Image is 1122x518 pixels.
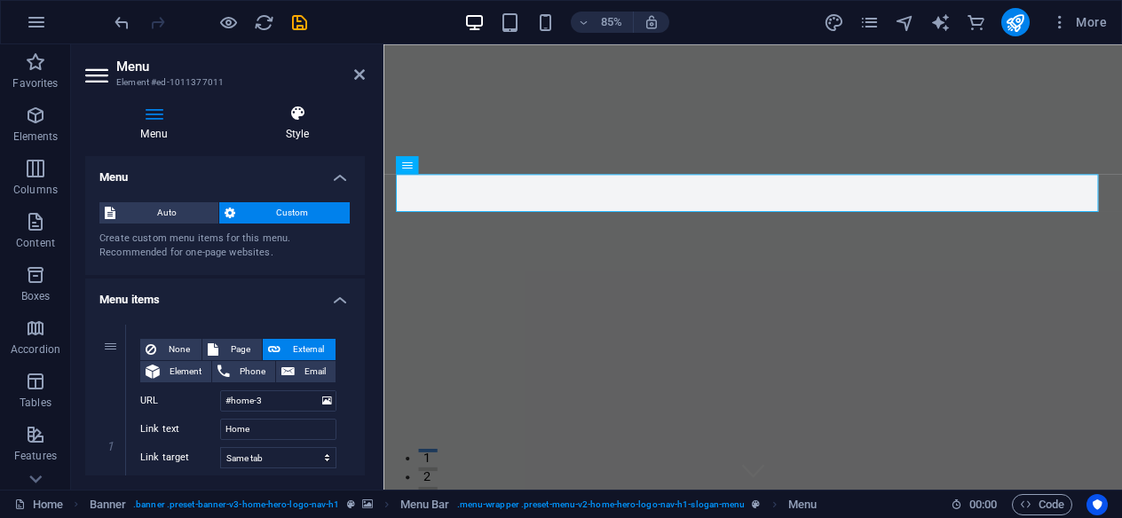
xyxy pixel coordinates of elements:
h2: Menu [116,59,365,75]
button: None [140,339,201,360]
label: Link target [140,447,220,468]
button: Custom [219,202,351,224]
p: Elements [13,129,59,144]
p: Accordion [11,342,60,357]
span: Click to select. Double-click to edit [400,494,450,515]
span: Click to select. Double-click to edit [788,494,817,515]
button: text_generator [930,12,952,33]
button: pages [859,12,881,33]
button: More [1044,8,1114,36]
button: 85% [571,12,634,33]
button: design [824,12,845,33]
div: Create custom menu items for this menu. Recommended for one-page websites. [99,232,351,261]
span: Email [300,361,330,382]
span: : [982,498,984,511]
span: Auto [121,202,213,224]
button: reload [253,12,274,33]
button: Page [202,339,262,360]
i: Publish [1005,12,1025,33]
em: 1 [98,439,123,453]
h4: Menu items [85,279,365,310]
i: On resize automatically adjust zoom level to fit chosen device. [644,14,660,30]
p: Favorites [12,76,58,90]
h6: Session time [951,494,998,515]
i: This element is a customizable preset [752,499,760,509]
i: Pages (Ctrl+Alt+S) [859,12,880,33]
span: Code [1020,494,1064,515]
i: This element is a customizable preset [347,499,355,509]
span: Page [224,339,257,360]
i: This element contains a background [362,499,373,509]
button: save [288,12,310,33]
button: navigator [895,12,916,33]
input: Link text... [220,419,336,440]
button: Click here to leave preview mode and continue editing [217,12,239,33]
span: . banner .preset-banner-v3-home-hero-logo-nav-h1 [133,494,339,515]
span: 00 00 [969,494,997,515]
button: Email [276,361,336,382]
span: More [1051,13,1107,31]
i: Navigator [895,12,915,33]
span: Phone [235,361,270,382]
i: Save (Ctrl+S) [289,12,310,33]
span: . menu-wrapper .preset-menu-v2-home-hero-logo-nav-h1-slogan-menu [457,494,746,515]
p: Tables [20,396,51,410]
label: URL [140,390,220,412]
p: Boxes [21,289,51,303]
h6: 85% [597,12,626,33]
input: URL... [220,390,336,412]
button: Code [1012,494,1072,515]
button: publish [1001,8,1030,36]
a: Click to cancel selection. Double-click to open Pages [14,494,63,515]
p: Content [16,236,55,250]
h3: Element #ed-1011377011 [116,75,329,90]
p: Columns [13,183,58,197]
i: Reload page [254,12,274,33]
button: 2 [41,498,63,502]
button: External [263,339,336,360]
button: 1 [41,475,63,480]
i: Undo: Define viewports on which this element should be visible. (Ctrl+Z) [112,12,132,33]
p: Features [14,449,57,463]
span: None [162,339,196,360]
button: Phone [212,361,275,382]
button: commerce [966,12,987,33]
h4: Menu [85,156,365,188]
span: Element [165,361,206,382]
span: Click to select. Double-click to edit [90,494,127,515]
i: Design (Ctrl+Alt+Y) [824,12,844,33]
label: Link text [140,419,220,440]
span: External [286,339,330,360]
span: Custom [241,202,345,224]
button: Usercentrics [1086,494,1108,515]
input: Title [220,475,336,497]
h4: Style [230,105,365,142]
label: Title [140,475,220,497]
h4: Menu [85,105,230,142]
nav: breadcrumb [90,494,818,515]
button: undo [111,12,132,33]
button: Auto [99,202,218,224]
button: Element [140,361,211,382]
